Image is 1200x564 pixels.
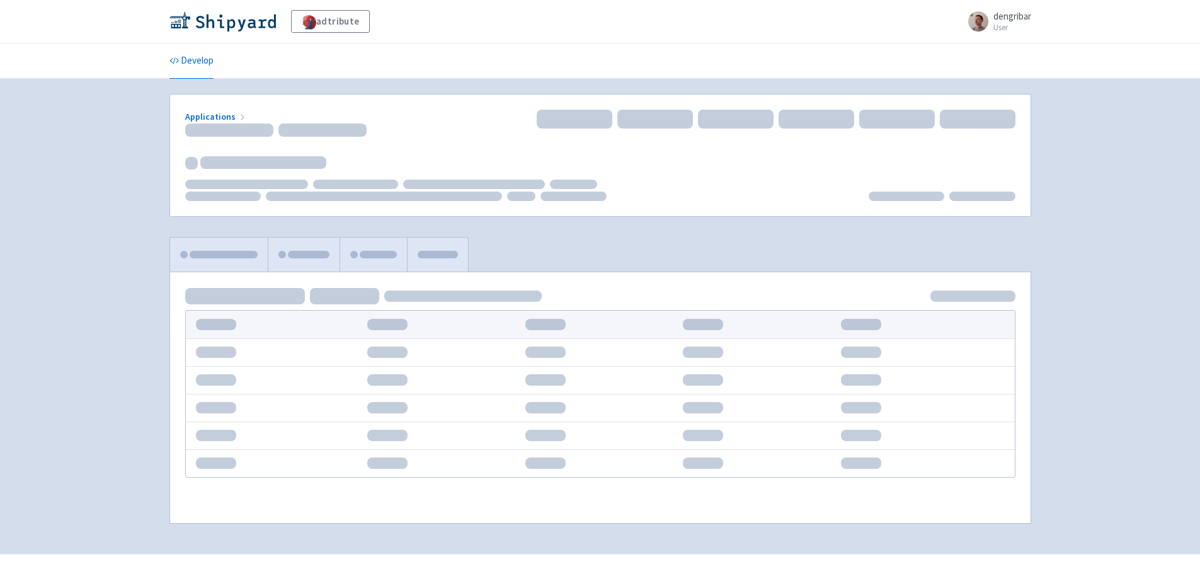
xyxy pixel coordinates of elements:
a: dengribar User [961,11,1031,32]
a: Develop [169,43,214,79]
a: Applications [185,111,248,122]
img: Shipyard logo [169,11,276,32]
span: dengribar [993,10,1031,22]
a: adtribute [291,10,370,33]
small: User [993,23,1031,32]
